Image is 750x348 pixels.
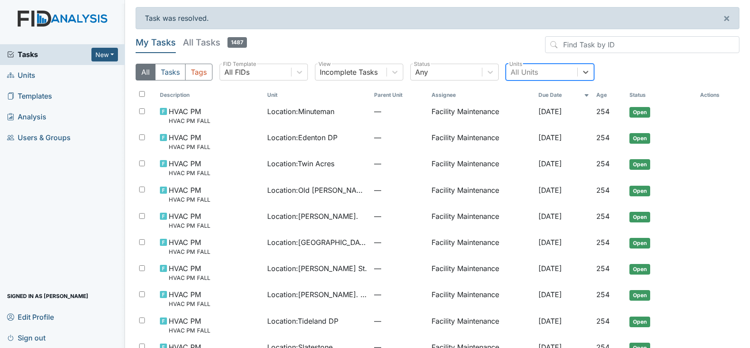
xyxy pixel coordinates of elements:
span: 254 [596,186,610,195]
span: Open [629,238,650,249]
span: [DATE] [538,159,562,168]
span: Open [629,133,650,144]
small: HVAC PM FALL [169,117,210,125]
span: Open [629,186,650,196]
button: Tasks [155,64,186,80]
span: Location : [PERSON_NAME] St. [267,263,367,274]
a: Tasks [7,49,91,60]
span: Location : Tideland DP [267,316,338,326]
small: HVAC PM FALL [169,248,210,256]
button: Tags [185,64,212,80]
span: HVAC PM HVAC PM FALL [169,316,210,335]
span: — [374,263,424,274]
span: × [723,11,730,24]
span: Location : Old [PERSON_NAME]. [267,185,367,195]
span: Open [629,317,650,327]
span: 254 [596,133,610,142]
span: HVAC PM HVAC PM FALL [169,158,210,177]
input: Find Task by ID [545,36,739,53]
td: Facility Maintenance [428,260,535,286]
span: Location : Edenton DP [267,132,337,143]
td: Facility Maintenance [428,181,535,207]
span: Open [629,107,650,118]
th: Toggle SortBy [593,88,625,103]
span: [DATE] [538,264,562,273]
span: [DATE] [538,290,562,299]
small: HVAC PM FALL [169,274,210,282]
small: HVAC PM FALL [169,195,210,204]
span: [DATE] [538,186,562,195]
span: Open [629,264,650,275]
span: HVAC PM HVAC PM FALL [169,185,210,204]
th: Toggle SortBy [156,88,264,103]
th: Assignee [428,88,535,103]
span: Location : [GEOGRAPHIC_DATA] [267,237,367,248]
h5: All Tasks [183,36,247,49]
span: Analysis [7,110,46,124]
span: — [374,237,424,248]
small: HVAC PM FALL [169,300,210,308]
td: Facility Maintenance [428,103,535,129]
button: All [136,64,155,80]
span: HVAC PM HVAC PM FALL [169,106,210,125]
span: — [374,158,424,169]
td: Facility Maintenance [428,155,535,181]
span: [DATE] [538,107,562,116]
span: 254 [596,264,610,273]
span: HVAC PM HVAC PM FALL [169,289,210,308]
button: New [91,48,118,61]
span: — [374,185,424,195]
th: Actions [697,88,739,103]
div: Incomplete Tasks [320,67,378,77]
span: [DATE] [538,212,562,221]
span: — [374,289,424,300]
span: Sign out [7,331,45,344]
small: HVAC PM FALL [169,326,210,335]
div: Type filter [136,64,212,80]
span: 254 [596,238,610,247]
th: Toggle SortBy [535,88,593,103]
div: All FIDs [224,67,250,77]
div: Any [415,67,428,77]
span: Signed in as [PERSON_NAME] [7,289,88,303]
span: 254 [596,159,610,168]
span: HVAC PM HVAC PM FALL [169,237,210,256]
th: Toggle SortBy [626,88,697,103]
span: Open [629,290,650,301]
span: 1487 [227,37,247,48]
th: Toggle SortBy [371,88,428,103]
span: Users & Groups [7,131,71,145]
small: HVAC PM FALL [169,169,210,177]
span: Location : Minuteman [267,106,334,117]
td: Facility Maintenance [428,129,535,155]
small: HVAC PM FALL [169,222,210,230]
span: HVAC PM HVAC PM FALL [169,263,210,282]
span: 254 [596,317,610,325]
span: — [374,132,424,143]
span: — [374,316,424,326]
span: HVAC PM HVAC PM FALL [169,211,210,230]
span: [DATE] [538,133,562,142]
small: HVAC PM FALL [169,143,210,151]
span: — [374,106,424,117]
span: Units [7,69,35,82]
div: Task was resolved. [136,7,739,29]
td: Facility Maintenance [428,207,535,233]
span: Templates [7,89,52,103]
span: Location : [PERSON_NAME]. [GEOGRAPHIC_DATA] [267,289,367,300]
span: Edit Profile [7,310,54,324]
td: Facility Maintenance [428,233,535,260]
span: — [374,211,424,222]
span: [DATE] [538,238,562,247]
span: [DATE] [538,317,562,325]
button: × [714,8,739,29]
span: 254 [596,107,610,116]
span: HVAC PM HVAC PM FALL [169,132,210,151]
span: Open [629,212,650,222]
h5: My Tasks [136,36,176,49]
span: Open [629,159,650,170]
span: Location : Twin Acres [267,158,334,169]
td: Facility Maintenance [428,286,535,312]
span: Location : [PERSON_NAME]. [267,211,358,222]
